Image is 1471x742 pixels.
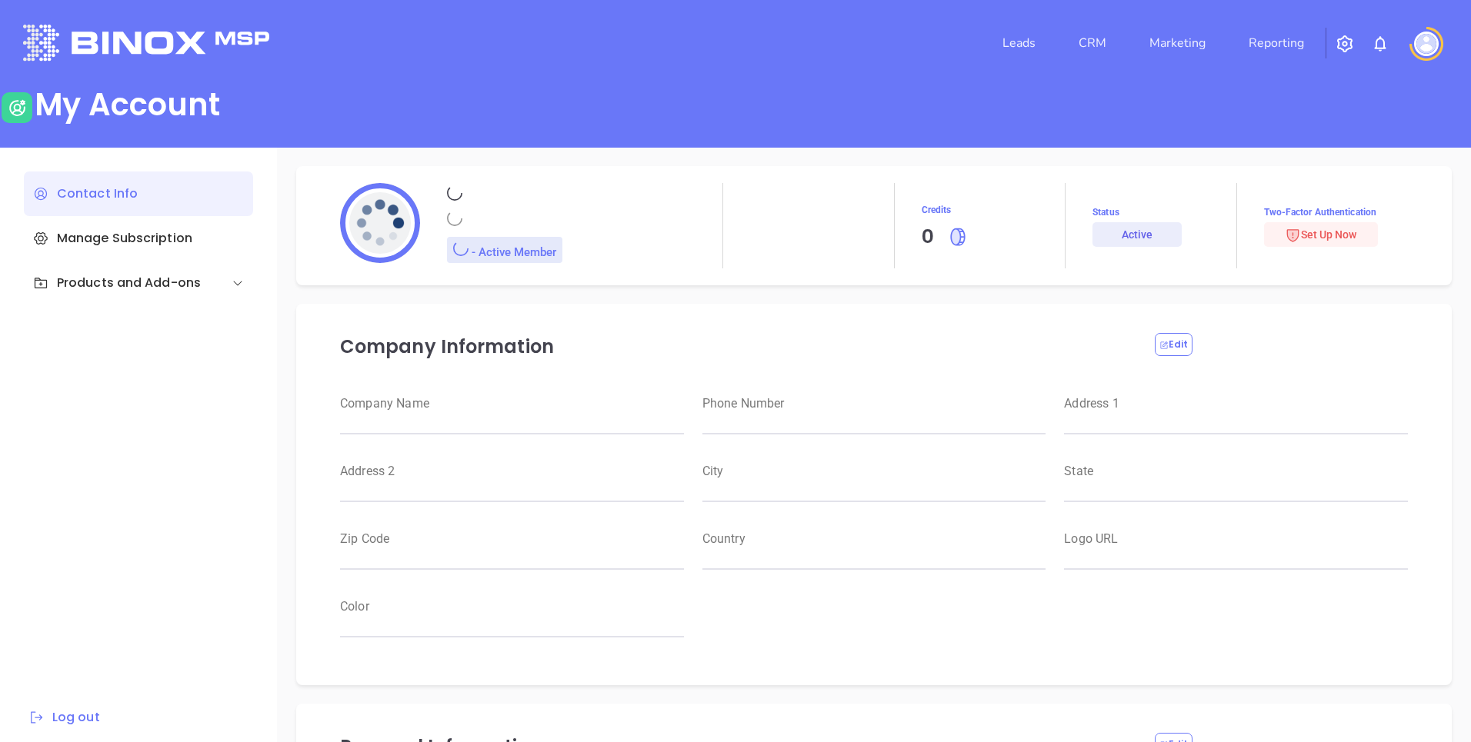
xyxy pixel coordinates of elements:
label: Zip Code [340,533,684,545]
div: My Account [35,86,220,123]
div: Products and Add-ons [24,261,253,305]
label: Logo URL [1064,533,1408,545]
img: logo [23,25,269,61]
label: Country [702,533,1046,545]
div: - Active Member [447,237,562,263]
input: weight [340,410,684,434]
input: weight [702,410,1046,434]
input: weight [340,477,684,502]
div: Contact Info [24,171,253,216]
img: user [2,92,32,123]
img: profile [340,183,420,263]
label: City [702,465,1046,477]
img: iconSetting [1336,35,1354,53]
input: weight [1064,545,1408,570]
div: Manage Subscription [24,216,253,261]
span: Two-Factor Authentication [1264,205,1408,219]
span: Status [1092,205,1236,219]
img: user [1414,32,1439,56]
label: Company Name [340,398,684,410]
div: 0 [922,222,934,251]
input: weight [702,545,1046,570]
label: Address 1 [1064,398,1408,410]
input: weight [1064,410,1408,434]
label: Address 2 [340,465,684,477]
button: Edit [1155,333,1192,356]
span: Credits [922,201,1065,219]
button: Log out [24,707,105,727]
a: CRM [1072,28,1112,58]
label: Phone Number [702,398,1046,410]
div: Active [1122,222,1153,247]
input: weight [702,477,1046,502]
div: Products and Add-ons [33,274,201,292]
span: Set Up Now [1285,228,1357,241]
label: State [1064,465,1408,477]
input: weight [340,545,684,570]
input: weight [1064,477,1408,502]
input: weight [340,613,684,637]
a: Reporting [1243,28,1310,58]
a: Marketing [1143,28,1212,58]
img: iconNotification [1371,35,1389,53]
label: Color [340,601,684,613]
p: Company Information [340,333,1136,361]
a: Leads [996,28,1042,58]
